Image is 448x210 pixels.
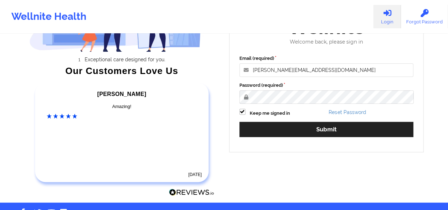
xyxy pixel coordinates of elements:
div: Amazing! [47,103,197,110]
time: [DATE] [188,172,202,177]
img: Reviews.io Logo [169,189,214,196]
label: Password (required) [239,82,414,89]
label: Email (required) [239,55,414,62]
label: Keep me signed in [250,110,290,117]
span: [PERSON_NAME] [97,91,146,97]
div: Our Customers Love Us [29,67,214,74]
a: Reset Password [329,109,366,115]
a: Login [373,5,401,28]
input: Email address [239,63,414,77]
div: Welcome back, please sign in [234,39,419,45]
a: Forgot Password [401,5,448,28]
li: Exceptional care designed for you. [36,57,214,62]
button: Submit [239,122,414,137]
a: Reviews.io Logo [169,189,214,198]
